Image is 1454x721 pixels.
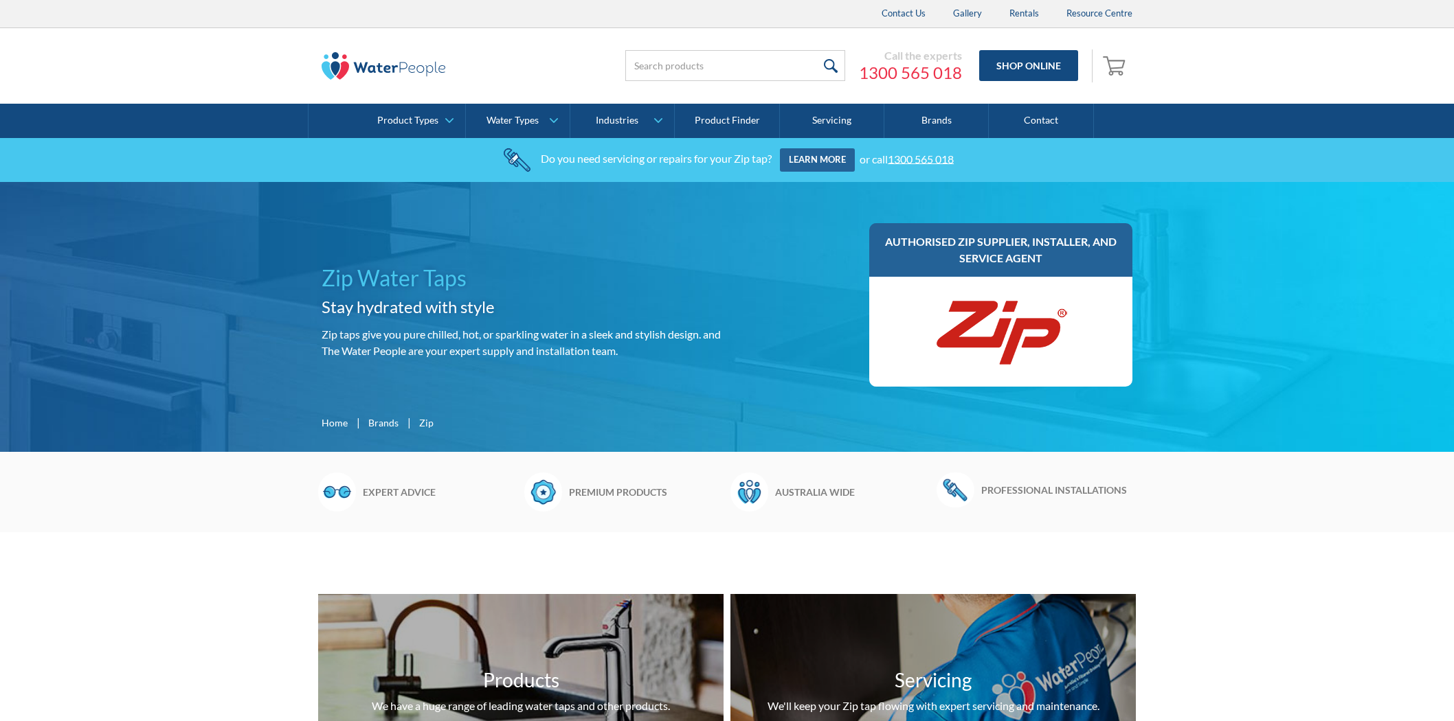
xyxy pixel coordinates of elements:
div: or call [860,152,954,165]
div: | [355,414,361,431]
a: Shop Online [979,50,1078,81]
img: Badge [524,472,562,511]
div: Do you need servicing or repairs for your Zip tap? [541,152,772,165]
div: Water Types [486,115,539,126]
h6: Australia wide [775,485,930,499]
a: Brands [368,415,399,430]
div: Call the experts [859,49,962,62]
div: Zip [419,415,434,430]
a: Servicing [780,104,884,138]
a: Water Types [466,104,570,138]
img: Waterpeople Symbol [730,472,768,511]
a: Home [322,415,348,430]
img: Zip [932,290,1070,373]
div: Product Types [377,115,438,126]
h1: Zip Water Taps [322,262,722,295]
a: 1300 565 018 [888,152,954,165]
h6: Premium products [569,485,724,499]
h2: Stay hydrated with style [322,295,722,319]
a: Contact [989,104,1093,138]
h3: Products [483,665,559,694]
div: Industries [596,115,638,126]
a: 1300 565 018 [859,62,962,83]
div: We have a huge range of leading water taps and other products. [372,698,670,714]
p: Zip taps give you pure chilled, hot, or sparkling water in a sleek and stylish design. and The Wa... [322,326,722,359]
a: Industries [570,104,674,138]
img: Glasses [318,472,356,511]
img: The Water People [322,52,445,80]
img: shopping cart [1103,54,1129,76]
img: Wrench [937,472,974,507]
div: | [405,414,412,431]
h6: Expert advice [363,485,517,499]
a: Product Types [361,104,465,138]
a: Learn more [780,148,855,172]
div: We'll keep your Zip tap flowing with expert servicing and maintenance. [768,698,1099,714]
a: Brands [884,104,989,138]
a: Product Finder [675,104,779,138]
input: Search products [625,50,845,81]
h6: Professional installations [981,483,1136,497]
h3: Servicing [895,665,972,694]
a: Open cart [1099,49,1132,82]
h3: Authorised Zip supplier, installer, and service agent [883,233,1119,266]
